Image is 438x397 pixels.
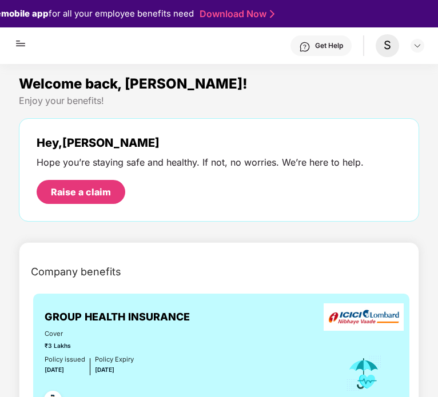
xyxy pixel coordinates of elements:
div: Hey, [PERSON_NAME] [37,136,364,150]
div: Enjoy your benefits! [19,95,420,107]
a: Download Now [200,8,271,20]
div: Policy issued [45,355,85,365]
span: Company benefits [31,264,121,280]
img: Stroke [270,8,274,20]
img: insurerLogo [324,303,404,331]
span: [DATE] [45,366,64,373]
span: ₹3 Lakhs [45,341,134,350]
img: hamburger [14,27,27,50]
strong: mobile app [1,8,49,19]
img: svg+xml;base64,PHN2ZyBpZD0iRHJvcGRvd24tMzJ4MzIiIHhtbG5zPSJodHRwOi8vd3d3LnczLm9yZy8yMDAwL3N2ZyIgd2... [413,41,422,50]
div: Hope you’re staying safe and healthy. If not, no worries. We’re here to help. [37,157,364,169]
span: [DATE] [95,366,114,373]
img: icon [345,355,383,392]
div: Raise a claim [51,186,111,198]
span: Cover [45,329,134,339]
div: Get Help [315,41,343,50]
span: GROUP HEALTH INSURANCE [45,309,190,325]
span: Welcome back, [PERSON_NAME]! [19,75,248,92]
div: S [376,34,399,57]
img: svg+xml;base64,PHN2ZyBpZD0iSGVscC0zMngzMiIgeG1sbnM9Imh0dHA6Ly93d3cudzMub3JnLzIwMDAvc3ZnIiB3aWR0aD... [299,41,310,53]
div: Policy Expiry [95,355,134,365]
